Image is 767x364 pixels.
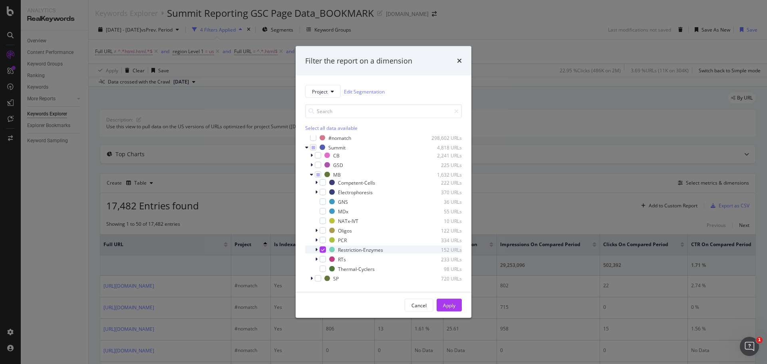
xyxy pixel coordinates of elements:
[338,179,375,186] div: Competent-Cells
[305,56,412,66] div: Filter the report on a dimension
[344,87,385,95] a: Edit Segmentation
[338,198,348,205] div: GNS
[443,302,455,308] div: Apply
[423,171,462,178] div: 1,632 URLs
[338,265,375,272] div: Thermal-Cyclers
[338,256,346,263] div: RTs
[333,152,340,159] div: CB
[312,88,328,95] span: Project
[423,179,462,186] div: 222 URLs
[338,237,347,243] div: PCR
[423,256,462,263] div: 233 URLs
[437,299,462,312] button: Apply
[423,265,462,272] div: 98 URLs
[423,161,462,168] div: 225 URLs
[423,217,462,224] div: 10 URLs
[423,144,462,151] div: 4,818 URLs
[338,246,383,253] div: Restriction-Enzymes
[405,299,433,312] button: Cancel
[305,85,341,98] button: Project
[328,144,346,151] div: Summit
[333,171,341,178] div: MB
[423,208,462,215] div: 55 URLs
[338,208,348,215] div: MDx
[338,217,358,224] div: NATx-IVT
[423,134,462,141] div: 298,602 URLs
[423,275,462,282] div: 720 URLs
[423,237,462,243] div: 334 URLs
[423,152,462,159] div: 2,241 URLs
[338,227,352,234] div: Oligos
[333,161,343,168] div: GSD
[328,134,351,141] div: #nomatch
[305,125,462,131] div: Select all data available
[740,337,759,356] iframe: Intercom live chat
[756,337,763,343] span: 1
[457,56,462,66] div: times
[333,275,339,282] div: SP
[296,46,471,318] div: modal
[423,227,462,234] div: 122 URLs
[305,104,462,118] input: Search
[423,198,462,205] div: 36 URLs
[338,189,373,195] div: Electrophoresis
[411,302,427,308] div: Cancel
[423,246,462,253] div: 152 URLs
[423,189,462,195] div: 370 URLs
